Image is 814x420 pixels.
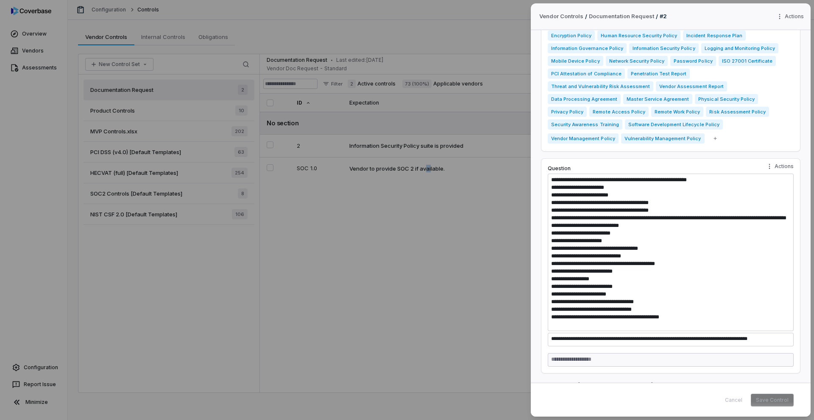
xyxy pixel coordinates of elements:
span: Incident Response Plan [683,30,746,41]
span: Threat and Vulnerability Risk Assessment [548,81,653,91]
span: Information Governance Policy [548,43,627,53]
span: Penetration Test Report [627,69,690,79]
span: [DATE] 3:48 PM [612,382,675,389]
span: [DATE] 3:48 PM [541,382,602,389]
span: Security Awareness Training [548,119,622,130]
span: Mobile Device Policy [548,56,603,66]
span: ISO 27001 Certificate [719,56,776,66]
button: Question actions [761,160,799,173]
span: Data Processing Agreement [548,94,621,104]
span: Encryption Policy [548,30,595,41]
span: Vendor Management Policy [548,133,619,144]
p: / [585,13,587,20]
span: Remote Access Policy [589,107,649,117]
span: Updated: [612,382,636,388]
span: Physical Security Policy [695,94,758,104]
span: Created: [541,382,563,388]
span: • [606,382,609,389]
span: Vendor Assessment Report [656,81,727,91]
span: Information Security Policy [629,43,699,53]
span: Vulnerability Management Policy [621,133,705,144]
span: Remote Work Policy [651,107,704,117]
span: Logging and Monitoring Policy [701,43,779,53]
span: Privacy Policy [548,107,587,117]
p: / [656,13,658,20]
label: Question [548,165,794,172]
span: # 2 [660,13,667,19]
span: Human Resource Security Policy [597,30,680,41]
span: Software Development Lifecycle Policy [625,119,723,130]
span: Password Policy [670,56,716,66]
span: Version 1 [679,382,700,389]
span: PCI Attestation of Compliance [548,69,625,79]
span: Risk Assessment Policy [706,107,769,117]
span: Master Service Agreement [623,94,693,104]
a: Documentation Request [589,12,654,21]
span: Vendor Controls [539,12,583,21]
span: Network Security Policy [606,56,668,66]
button: More actions [774,10,809,23]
